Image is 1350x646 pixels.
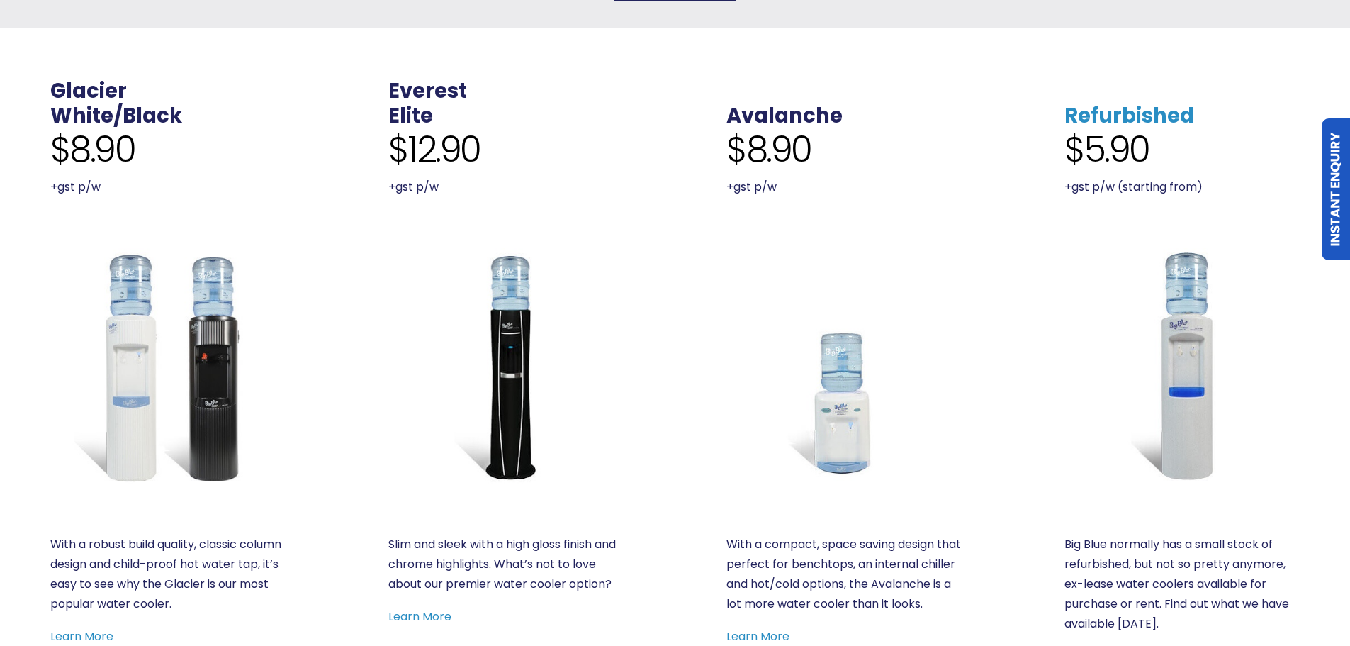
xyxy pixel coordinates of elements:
a: Learn More [726,628,789,645]
p: +gst p/w (starting from) [1064,177,1300,197]
a: Glacier White or Black [50,248,286,484]
p: Big Blue normally has a small stock of refurbished, but not so pretty anymore, ex-lease water coo... [1064,535,1300,634]
a: Avalanche [726,101,843,130]
span: . [1064,77,1070,105]
a: Everest [388,77,467,105]
span: . [726,77,732,105]
p: +gst p/w [388,177,624,197]
a: Learn More [388,608,451,625]
span: $8.90 [726,128,811,171]
a: Refurbished [1064,101,1194,130]
a: Elite [388,101,433,130]
span: $12.90 [388,128,480,171]
a: Learn More [50,628,113,645]
span: $5.90 [1064,128,1149,171]
a: Instant Enquiry [1322,118,1350,260]
a: Refurbished [1064,248,1300,484]
p: With a robust build quality, classic column design and child-proof hot water tap, it’s easy to se... [50,535,286,614]
a: Benchtop Avalanche [726,248,962,484]
p: +gst p/w [50,177,286,197]
a: Glacier [50,77,127,105]
a: Everest Elite [388,248,624,484]
p: Slim and sleek with a high gloss finish and chrome highlights. What’s not to love about our premi... [388,535,624,594]
a: White/Black [50,101,182,130]
iframe: Chatbot [1256,552,1330,626]
p: With a compact, space saving design that perfect for benchtops, an internal chiller and hot/cold ... [726,535,962,614]
span: $8.90 [50,128,135,171]
p: +gst p/w [726,177,962,197]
